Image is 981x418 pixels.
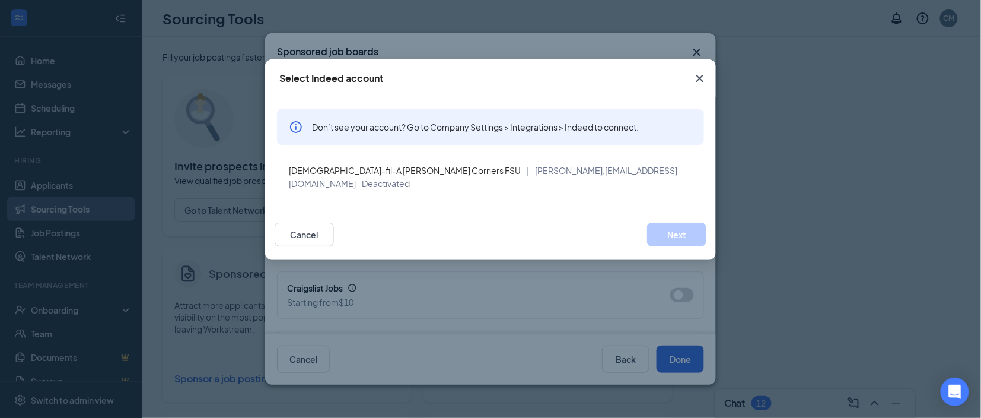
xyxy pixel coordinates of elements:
div: Select Indeed account [279,72,384,85]
span: Deactivated [362,178,410,189]
button: Next [647,223,706,246]
div: Open Intercom Messenger [941,378,969,406]
span: | [527,165,529,176]
span: Don’t see your account? Go to Company Settings > Integrations > Indeed to connect. [312,121,639,133]
svg: Cross [693,71,707,85]
button: Cancel [275,223,334,246]
button: Close [684,59,716,97]
svg: Info [289,120,303,134]
span: [DEMOGRAPHIC_DATA]-fil-A [PERSON_NAME] Corners FSU [289,165,521,176]
span: [PERSON_NAME], [535,165,605,176]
